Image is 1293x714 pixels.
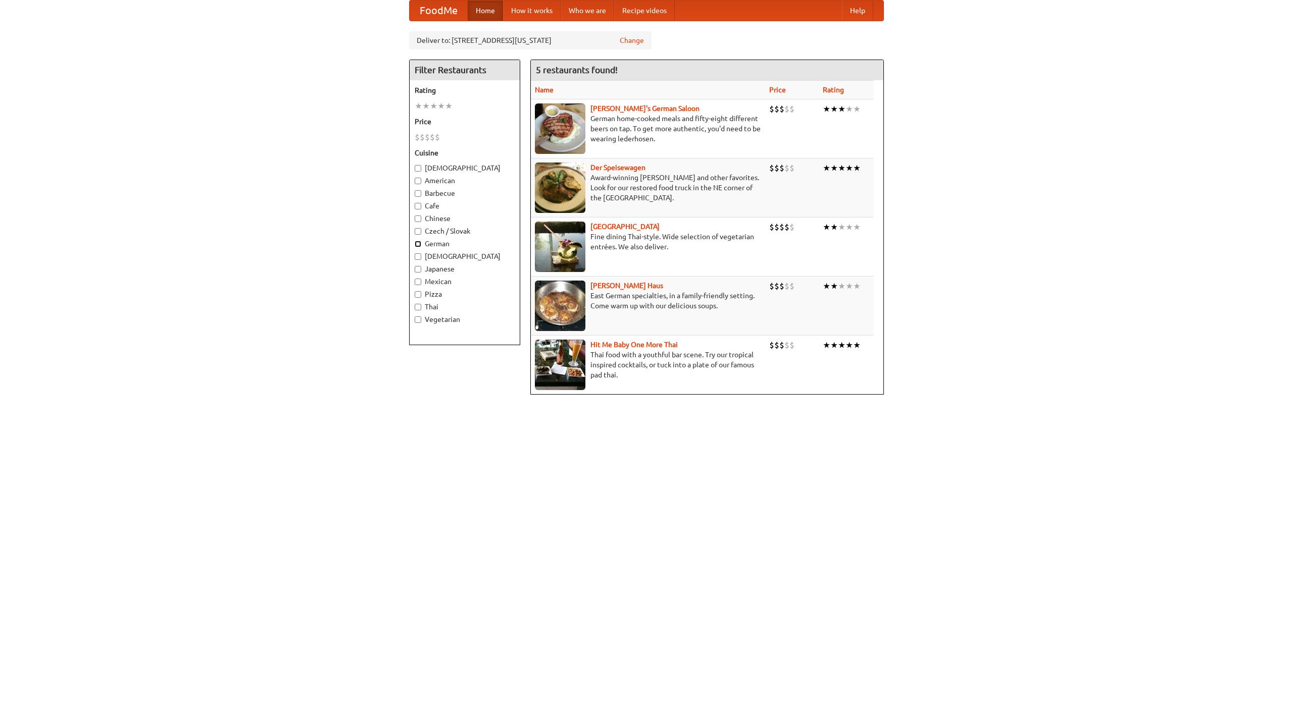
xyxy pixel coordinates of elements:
li: $ [784,103,789,115]
li: $ [774,162,779,174]
li: $ [774,281,779,292]
label: American [415,176,515,186]
input: German [415,241,421,247]
a: Recipe videos [614,1,675,21]
li: $ [430,132,435,143]
label: Cafe [415,201,515,211]
li: ★ [830,340,838,351]
li: ★ [823,162,830,174]
li: ★ [437,100,445,112]
input: Chinese [415,215,421,222]
li: $ [789,103,794,115]
label: Thai [415,302,515,312]
li: $ [789,281,794,292]
img: speisewagen.jpg [535,162,585,213]
li: $ [789,340,794,351]
a: [PERSON_NAME]'s German Saloon [590,104,700,113]
li: ★ [846,103,853,115]
p: Award-winning [PERSON_NAME] and other favorites. Look for our restored food truck in the NE corne... [535,173,761,203]
h4: Filter Restaurants [410,60,520,80]
img: kohlhaus.jpg [535,281,585,331]
label: Pizza [415,289,515,299]
li: $ [420,132,425,143]
input: Thai [415,304,421,310]
li: ★ [838,103,846,115]
a: Der Speisewagen [590,163,645,172]
a: Hit Me Baby One More Thai [590,341,678,349]
input: Pizza [415,291,421,298]
li: $ [779,340,784,351]
li: ★ [853,340,861,351]
li: ★ [853,222,861,233]
li: ★ [445,100,453,112]
label: [DEMOGRAPHIC_DATA] [415,163,515,173]
li: $ [774,103,779,115]
a: FoodMe [410,1,468,21]
li: ★ [830,162,838,174]
a: Rating [823,86,844,94]
a: [PERSON_NAME] Haus [590,282,663,290]
li: ★ [823,340,830,351]
li: $ [769,340,774,351]
li: ★ [838,340,846,351]
a: Who we are [561,1,614,21]
li: ★ [838,281,846,292]
label: Czech / Slovak [415,226,515,236]
li: $ [769,103,774,115]
li: ★ [853,162,861,174]
input: [DEMOGRAPHIC_DATA] [415,253,421,260]
a: Price [769,86,786,94]
li: ★ [846,340,853,351]
img: satay.jpg [535,222,585,272]
li: ★ [823,103,830,115]
li: $ [779,281,784,292]
a: Home [468,1,503,21]
li: ★ [846,281,853,292]
li: ★ [415,100,422,112]
input: Vegetarian [415,316,421,323]
li: ★ [422,100,430,112]
li: $ [779,222,784,233]
label: Japanese [415,264,515,274]
a: Help [842,1,873,21]
li: $ [769,162,774,174]
label: Vegetarian [415,314,515,324]
li: ★ [830,281,838,292]
label: German [415,239,515,249]
li: $ [774,340,779,351]
li: ★ [846,222,853,233]
label: [DEMOGRAPHIC_DATA] [415,251,515,261]
div: Deliver to: [STREET_ADDRESS][US_STATE] [409,31,652,49]
li: $ [784,281,789,292]
input: [DEMOGRAPHIC_DATA] [415,165,421,172]
a: How it works [503,1,561,21]
h5: Price [415,117,515,127]
label: Mexican [415,277,515,287]
a: Name [535,86,554,94]
input: Mexican [415,279,421,285]
li: ★ [838,222,846,233]
li: ★ [838,162,846,174]
li: $ [769,222,774,233]
li: ★ [846,162,853,174]
input: American [415,178,421,184]
input: Japanese [415,266,421,272]
li: $ [425,132,430,143]
li: $ [779,103,784,115]
li: $ [435,132,440,143]
li: $ [789,162,794,174]
li: $ [784,340,789,351]
li: ★ [853,281,861,292]
li: ★ [830,222,838,233]
p: Fine dining Thai-style. Wide selection of vegetarian entrées. We also deliver. [535,232,761,252]
li: $ [769,281,774,292]
li: ★ [823,222,830,233]
a: [GEOGRAPHIC_DATA] [590,223,660,231]
p: German home-cooked meals and fifty-eight different beers on tap. To get more authentic, you'd nee... [535,114,761,144]
label: Chinese [415,213,515,224]
p: Thai food with a youthful bar scene. Try our tropical inspired cocktails, or tuck into a plate of... [535,350,761,380]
